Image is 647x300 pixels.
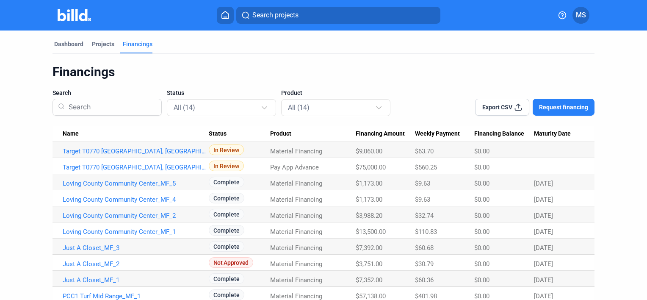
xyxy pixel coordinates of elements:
[356,130,405,138] span: Financing Amount
[415,130,474,138] div: Weekly Payment
[63,244,209,252] a: Just A Closet_MF_3
[123,40,152,48] div: Financings
[539,103,588,111] span: Request financing
[415,228,437,236] span: $110.83
[65,96,156,118] input: Search
[474,196,489,203] span: $0.00
[534,212,553,219] span: [DATE]
[92,40,114,48] div: Projects
[209,130,271,138] div: Status
[534,130,571,138] span: Maturity Date
[576,10,586,20] span: MS
[174,103,195,111] mat-select-trigger: All (14)
[474,130,534,138] div: Financing Balance
[475,99,529,116] button: Export CSV
[270,260,322,268] span: Material Financing
[356,212,382,219] span: $3,988.20
[474,212,489,219] span: $0.00
[54,40,83,48] div: Dashboard
[474,276,489,284] span: $0.00
[415,212,434,219] span: $32.74
[474,228,489,236] span: $0.00
[270,276,322,284] span: Material Financing
[415,244,434,252] span: $60.68
[534,276,553,284] span: [DATE]
[270,244,322,252] span: Material Financing
[415,180,430,187] span: $9.63
[534,180,553,187] span: [DATE]
[534,260,553,268] span: [DATE]
[356,244,382,252] span: $7,392.00
[63,228,209,236] a: Loving County Community Center_MF_1
[167,89,184,97] span: Status
[209,177,244,187] span: Complete
[534,130,584,138] div: Maturity Date
[252,10,299,20] span: Search projects
[356,147,382,155] span: $9,060.00
[270,292,322,300] span: Material Financing
[270,180,322,187] span: Material Financing
[236,7,440,24] button: Search projects
[53,89,71,97] span: Search
[474,130,524,138] span: Financing Balance
[63,164,209,171] a: Target T0770 [GEOGRAPHIC_DATA], [GEOGRAPHIC_DATA] - Expansion: Landscaping_PA_JUN
[474,164,489,171] span: $0.00
[474,260,489,268] span: $0.00
[209,289,244,300] span: Complete
[270,130,355,138] div: Product
[209,257,253,268] span: Not Approved
[63,212,209,219] a: Loving County Community Center_MF_2
[482,103,512,111] span: Export CSV
[209,193,244,203] span: Complete
[474,180,489,187] span: $0.00
[53,64,594,80] div: Financings
[209,225,244,236] span: Complete
[209,161,244,171] span: In Review
[572,7,589,24] button: MS
[270,130,291,138] span: Product
[288,103,310,111] mat-select-trigger: All (14)
[415,196,430,203] span: $9.63
[63,130,79,138] span: Name
[209,209,244,219] span: Complete
[63,196,209,203] a: Loving County Community Center_MF_4
[356,180,382,187] span: $1,173.00
[209,273,244,284] span: Complete
[474,244,489,252] span: $0.00
[209,241,244,252] span: Complete
[533,99,594,116] button: Request financing
[270,164,319,171] span: Pay App Advance
[63,260,209,268] a: Just A Closet_MF_2
[209,130,227,138] span: Status
[63,180,209,187] a: Loving County Community Center_MF_5
[63,147,209,155] a: Target T0770 [GEOGRAPHIC_DATA], [GEOGRAPHIC_DATA] - Expansion: Landscaping_MF_1
[534,244,553,252] span: [DATE]
[415,292,437,300] span: $401.98
[63,292,209,300] a: PCC1 Turf Mid Range_MF_1
[415,260,434,268] span: $30.79
[415,147,434,155] span: $63.70
[415,276,434,284] span: $60.36
[270,147,322,155] span: Material Financing
[474,292,489,300] span: $0.00
[356,196,382,203] span: $1,173.00
[281,89,302,97] span: Product
[270,228,322,236] span: Material Financing
[356,130,415,138] div: Financing Amount
[534,196,553,203] span: [DATE]
[415,130,460,138] span: Weekly Payment
[534,228,553,236] span: [DATE]
[356,228,386,236] span: $13,500.00
[356,292,386,300] span: $57,138.00
[63,276,209,284] a: Just A Closet_MF_1
[356,276,382,284] span: $7,352.00
[63,130,209,138] div: Name
[58,9,91,21] img: Billd Company Logo
[270,212,322,219] span: Material Financing
[356,164,386,171] span: $75,000.00
[356,260,382,268] span: $3,751.00
[209,144,244,155] span: In Review
[474,147,489,155] span: $0.00
[415,164,437,171] span: $560.25
[534,292,553,300] span: [DATE]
